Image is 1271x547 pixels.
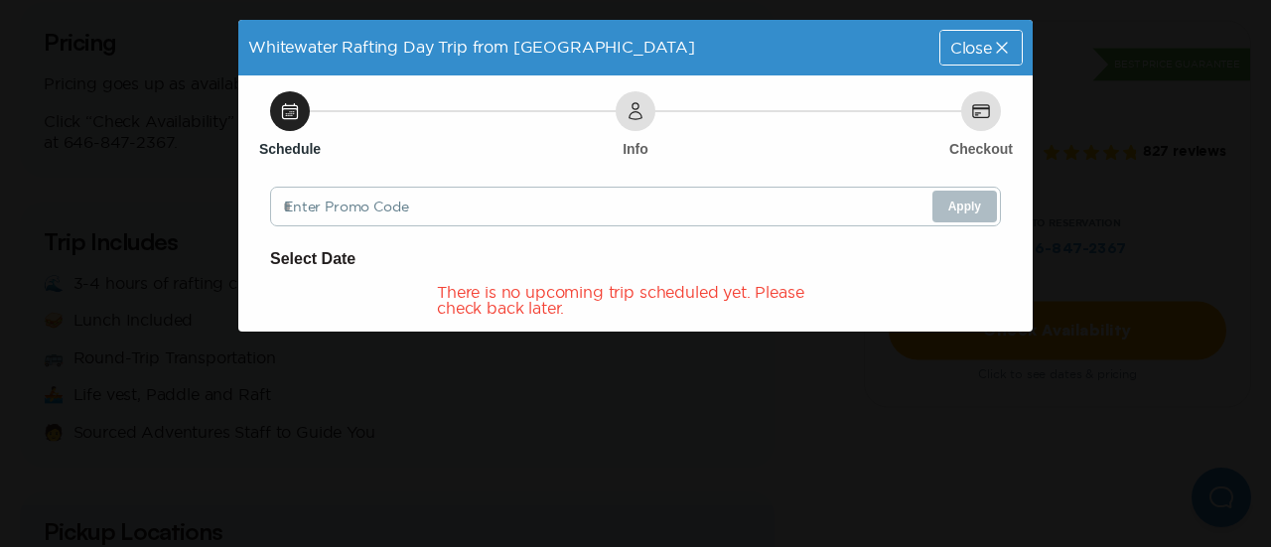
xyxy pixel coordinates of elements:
[437,284,834,316] div: There is no upcoming trip scheduled yet. Please check back later.
[259,139,321,159] h6: Schedule
[248,38,695,56] span: Whitewater Rafting Day Trip from [GEOGRAPHIC_DATA]
[623,139,648,159] h6: Info
[949,139,1013,159] h6: Checkout
[270,246,1001,272] h6: Select Date
[950,40,992,56] span: Close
